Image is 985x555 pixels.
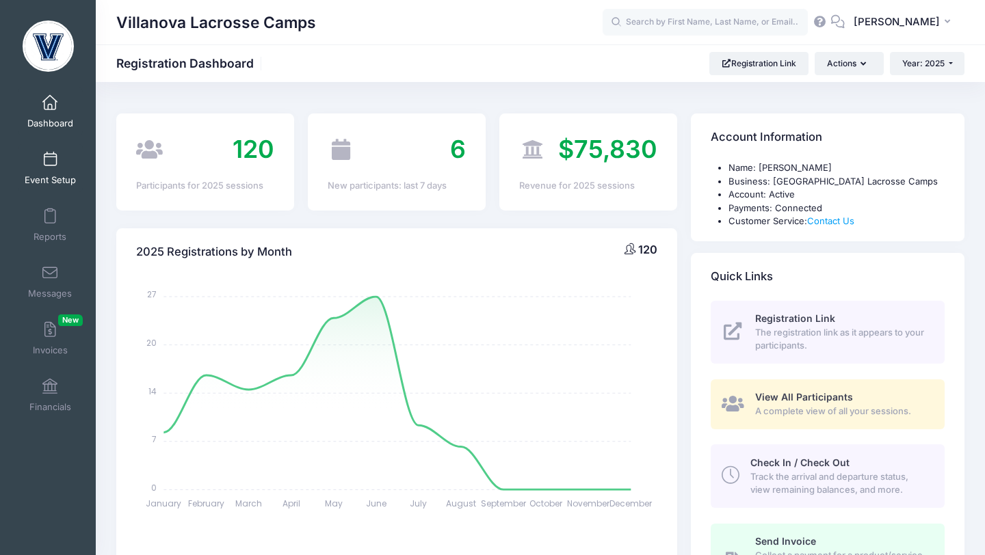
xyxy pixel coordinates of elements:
[728,161,945,175] li: Name: [PERSON_NAME]
[728,202,945,215] li: Payments: Connected
[519,179,657,193] div: Revenue for 2025 sessions
[235,498,262,509] tspan: March
[854,14,940,29] span: [PERSON_NAME]
[446,498,476,509] tspan: August
[728,175,945,189] li: Business: [GEOGRAPHIC_DATA] Lacrosse Camps
[902,58,945,68] span: Year: 2025
[755,312,835,324] span: Registration Link
[146,498,182,509] tspan: January
[58,314,83,326] span: New
[116,56,265,70] h1: Registration Dashboard
[116,7,316,38] h1: Villanova Lacrosse Camps
[450,134,466,164] span: 6
[328,179,466,193] div: New participants: last 7 days
[136,179,274,193] div: Participants for 2025 sessions
[27,118,73,129] span: Dashboard
[18,201,83,249] a: Reports
[34,231,66,243] span: Reports
[603,9,808,36] input: Search by First Name, Last Name, or Email...
[153,433,157,445] tspan: 7
[709,52,809,75] a: Registration Link
[610,498,653,509] tspan: December
[18,314,83,362] a: InvoicesNew
[750,457,850,468] span: Check In / Check Out
[23,21,74,72] img: Villanova Lacrosse Camps
[33,344,68,356] span: Invoices
[147,337,157,349] tspan: 20
[711,257,773,296] h4: Quick Links
[750,470,929,497] span: Track the arrival and departure status, view remaining balances, and more.
[18,144,83,192] a: Event Setup
[807,215,854,226] a: Contact Us
[233,134,274,164] span: 120
[755,405,929,418] span: A complete view of all your sessions.
[18,258,83,306] a: Messages
[755,326,929,353] span: The registration link as it appears to your participants.
[529,498,563,509] tspan: October
[728,188,945,202] li: Account: Active
[728,215,945,228] li: Customer Service:
[152,481,157,493] tspan: 0
[29,401,71,413] span: Financials
[845,7,964,38] button: [PERSON_NAME]
[890,52,964,75] button: Year: 2025
[366,498,386,509] tspan: June
[815,52,883,75] button: Actions
[148,288,157,300] tspan: 27
[711,301,945,364] a: Registration Link The registration link as it appears to your participants.
[558,134,657,164] span: $75,830
[283,498,300,509] tspan: April
[711,379,945,429] a: View All Participants A complete view of all your sessions.
[188,498,224,509] tspan: February
[567,498,610,509] tspan: November
[28,288,72,299] span: Messages
[325,498,343,509] tspan: May
[18,87,83,135] a: Dashboard
[638,243,657,256] span: 120
[755,535,816,547] span: Send Invoice
[711,118,822,157] h4: Account Information
[18,371,83,419] a: Financials
[136,232,292,271] h4: 2025 Registrations by Month
[755,391,853,403] span: View All Participants
[25,174,76,186] span: Event Setup
[149,385,157,396] tspan: 14
[711,444,945,507] a: Check In / Check Out Track the arrival and departure status, view remaining balances, and more.
[410,498,428,509] tspan: July
[481,498,527,509] tspan: September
